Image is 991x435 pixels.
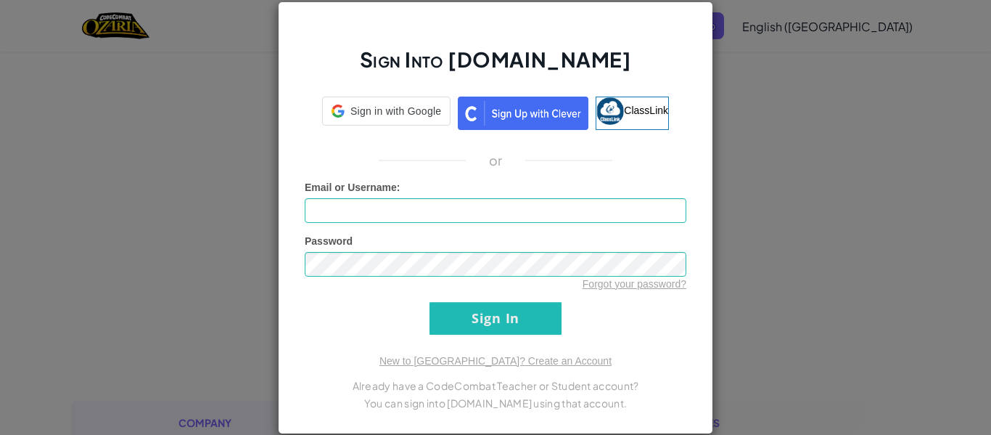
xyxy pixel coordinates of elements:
span: Password [305,235,353,247]
label: : [305,180,400,195]
span: Email or Username [305,182,397,193]
span: Sign in with Google [350,104,441,118]
input: Sign In [429,302,562,335]
div: Sign in with Google [322,97,451,126]
img: clever_sso_button@2x.png [458,97,588,130]
a: Sign in with Google [322,97,451,130]
p: Already have a CodeCombat Teacher or Student account? [305,377,686,394]
span: ClassLink [624,104,668,115]
p: You can sign into [DOMAIN_NAME] using that account. [305,394,686,412]
p: or [489,152,503,169]
h2: Sign Into [DOMAIN_NAME] [305,46,686,88]
a: New to [GEOGRAPHIC_DATA]? Create an Account [379,355,612,367]
a: Forgot your password? [583,278,686,290]
img: classlink-logo-small.png [596,97,624,125]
